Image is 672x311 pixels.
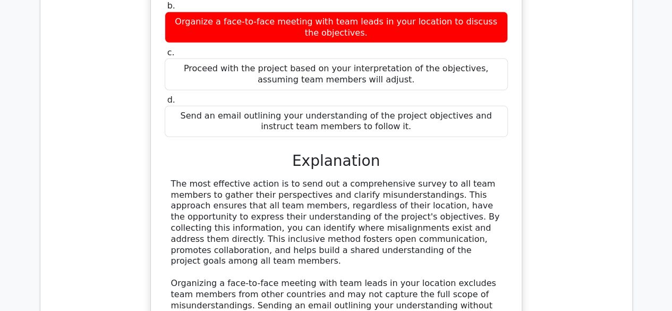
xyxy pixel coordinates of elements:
[167,1,175,11] span: b.
[167,47,175,57] span: c.
[165,12,508,44] div: Organize a face-to-face meeting with team leads in your location to discuss the objectives.
[167,95,175,105] span: d.
[171,152,501,170] h3: Explanation
[165,106,508,138] div: Send an email outlining your understanding of the project objectives and instruct team members to...
[165,58,508,90] div: Proceed with the project based on your interpretation of the objectives, assuming team members wi...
